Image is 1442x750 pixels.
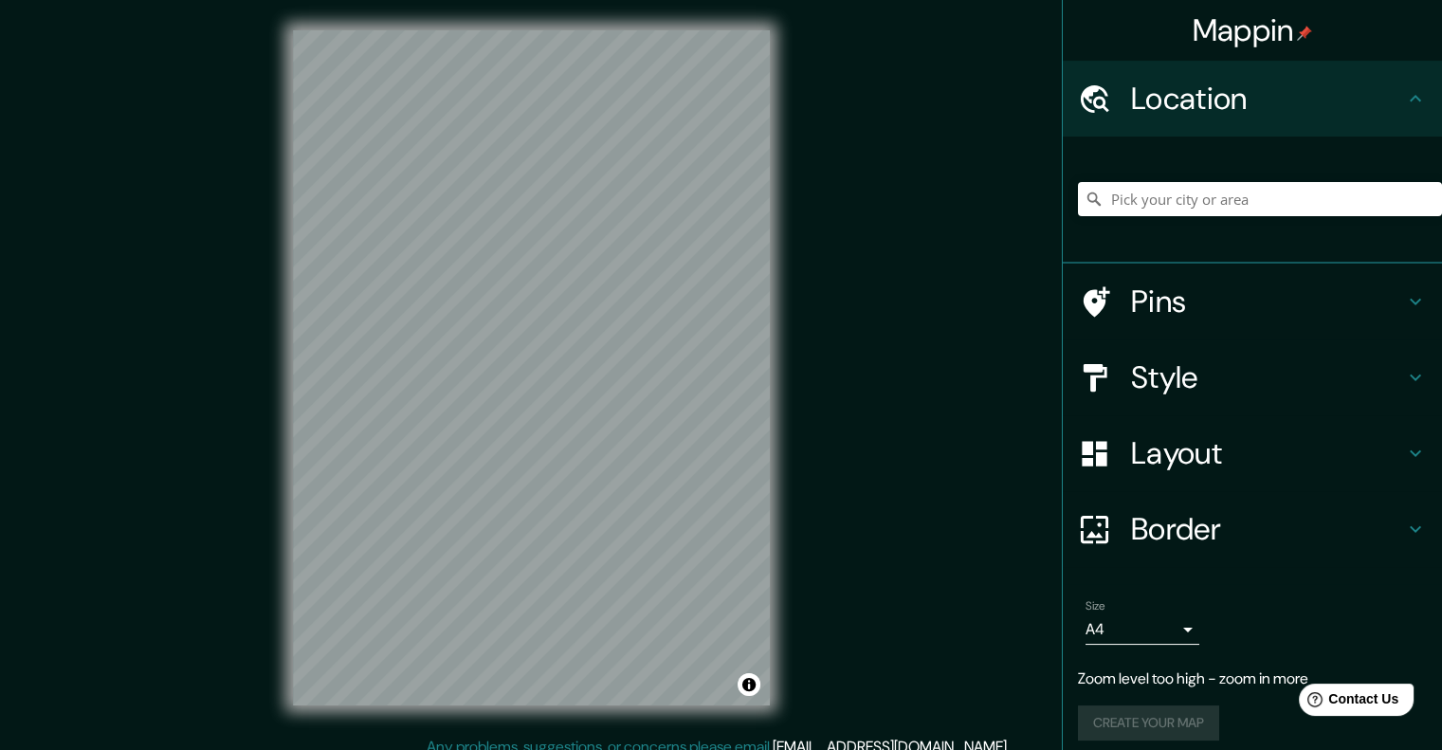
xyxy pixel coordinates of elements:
[1131,283,1404,320] h4: Pins
[1131,80,1404,118] h4: Location
[1078,182,1442,216] input: Pick your city or area
[1078,668,1427,690] p: Zoom level too high - zoom in more
[293,30,770,705] canvas: Map
[1063,339,1442,415] div: Style
[1063,491,1442,567] div: Border
[1131,434,1404,472] h4: Layout
[738,673,760,696] button: Toggle attribution
[1063,61,1442,137] div: Location
[1063,415,1442,491] div: Layout
[1131,510,1404,548] h4: Border
[1063,264,1442,339] div: Pins
[1193,11,1313,49] h4: Mappin
[1297,26,1312,41] img: pin-icon.png
[1273,676,1421,729] iframe: Help widget launcher
[1086,598,1105,614] label: Size
[1131,358,1404,396] h4: Style
[1086,614,1199,645] div: A4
